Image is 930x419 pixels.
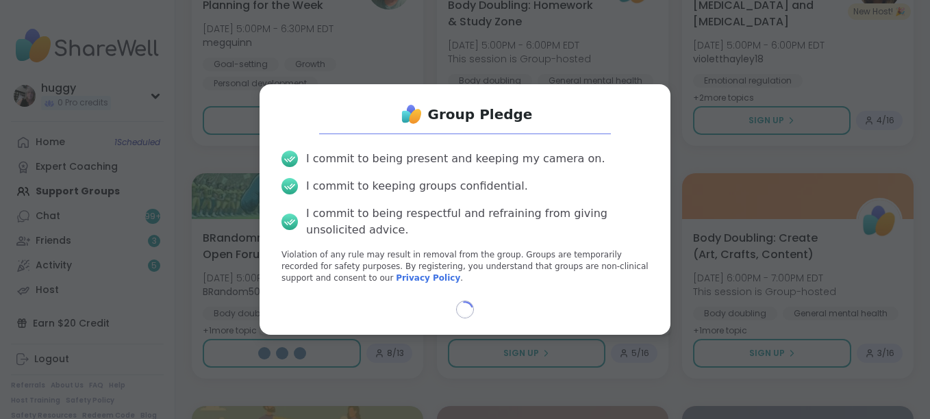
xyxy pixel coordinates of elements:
[396,273,460,283] a: Privacy Policy
[398,101,425,128] img: ShareWell Logo
[306,151,605,167] div: I commit to being present and keeping my camera on.
[306,205,649,238] div: I commit to being respectful and refraining from giving unsolicited advice.
[281,249,649,283] p: Violation of any rule may result in removal from the group. Groups are temporarily recorded for s...
[428,105,533,124] h1: Group Pledge
[306,178,528,194] div: I commit to keeping groups confidential.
